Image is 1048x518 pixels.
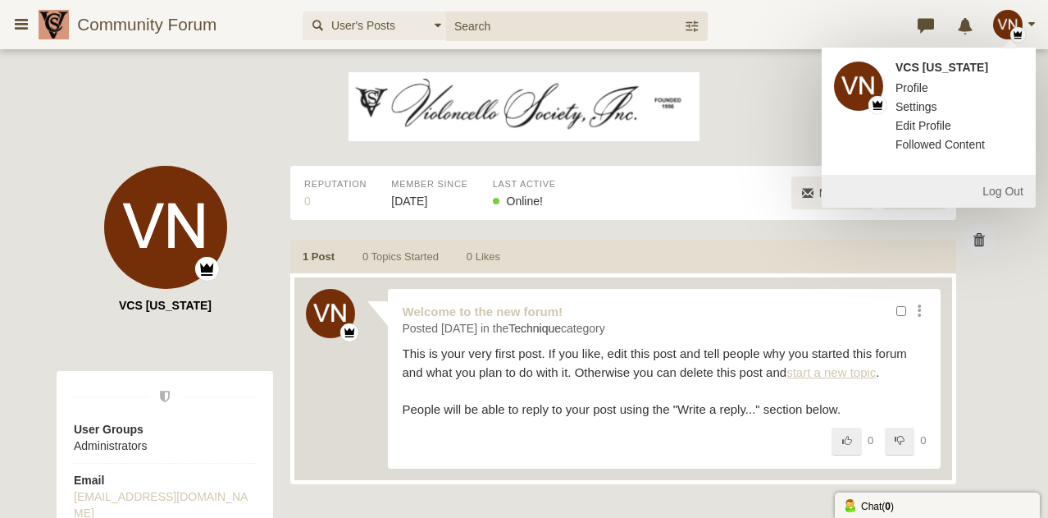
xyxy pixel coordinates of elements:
[306,289,355,338] img: KWktgKZNar0AEll75VtZaAkuZ1HoFIrD0yrey1hJYyqTWKxCBpVe+lbWWwFImtV6BCCy98q2stQSWMqn1CkRg6ZVvZa0lsJRJ...
[391,177,467,193] span: Member Since
[403,322,439,335] span: Posted
[883,117,964,134] a: Edit Profile
[327,17,395,34] span: User's Posts
[476,250,500,263] span: Likes
[446,11,684,40] input: Search
[843,497,1032,514] div: Chat
[993,10,1023,39] img: KWktgKZNar0AEll75VtZaAkuZ1HoFIrD0yrey1hJYyqTWKxCBpVe+lbWWwFImtV6BCCy98q2stQSWMqn1CkRg6ZVvZa0lsJRJ...
[391,195,427,208] time: Sep 08, 2025 10:25 AM
[834,62,883,111] img: KWktgKZNar0AEll75VtZaAkuZ1HoFIrD0yrey1hJYyqTWKxCBpVe+lbWWwFImtV6BCCy98q2stQSWMqn1CkRg6ZVvZa0lsJRJ...
[303,250,335,265] a: 1 Post
[467,250,472,263] span: 0
[493,177,556,193] span: Last Active
[403,346,907,416] span: This is your very first post. If you like, edit this post and tell people why you started this fo...
[77,15,229,34] span: Community Forum
[885,501,891,512] strong: 0
[303,11,446,40] button: User's Posts
[822,175,1036,208] a: Log Out
[508,322,561,335] a: Technique
[883,99,950,115] a: Settings
[868,434,873,447] span: 0
[74,474,104,487] span: Email
[883,80,941,96] a: Profile
[882,501,894,512] span: ( )
[481,322,605,335] span: in the category
[39,10,294,39] a: Community Forum
[819,186,866,199] span: Message
[371,250,439,263] span: Topics Started
[74,421,256,438] span: User Groups
[895,81,928,94] span: Profile
[507,195,543,208] span: Online!
[362,250,368,263] span: 0
[883,62,1020,73] strong: VCS [US_STATE]
[920,434,926,447] span: 0
[74,439,147,452] span: Administrators
[786,365,876,379] a: start a new topic
[39,10,77,39] img: VCS_Logo_NewWebsiteBackground.png
[362,250,439,265] a: 0 Topics Started
[304,195,311,208] a: 0
[312,250,335,263] span: Post
[303,250,308,263] span: 1
[304,177,367,193] span: Reputation
[391,195,427,208] span: 1757341550
[441,322,477,335] time: Sep 08, 2025 10:25 AM
[467,250,500,265] a: 0 Likes
[883,136,997,153] a: Followed Content
[403,305,563,319] a: Welcome to the new forum!
[57,297,274,314] span: VCS [US_STATE]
